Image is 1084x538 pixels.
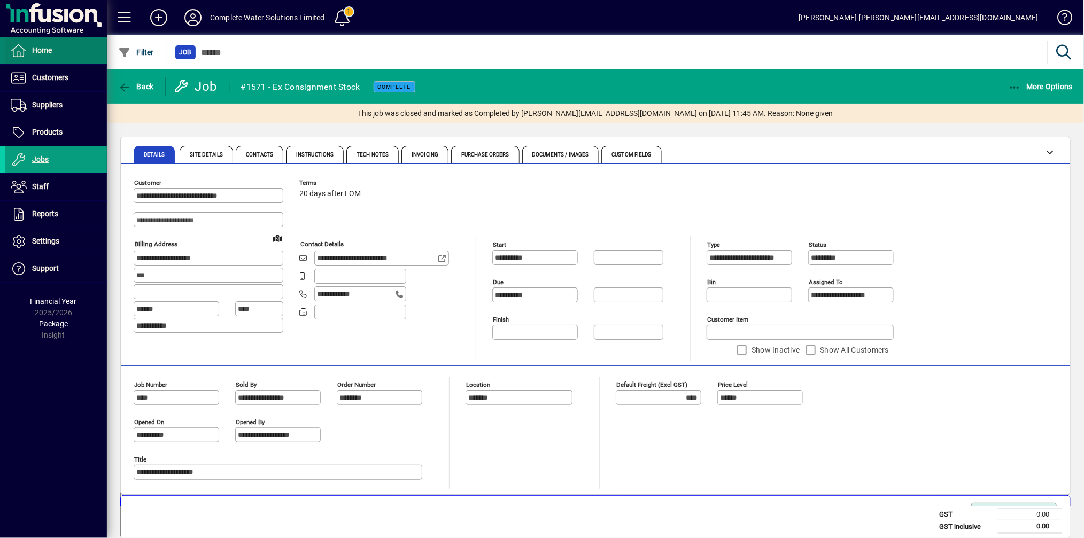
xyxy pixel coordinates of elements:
td: GST [934,508,998,520]
span: 20 days after EOM [299,190,361,198]
span: Support [32,264,59,272]
button: Add [142,8,176,27]
div: Job [174,78,219,95]
app-page-header-button: Back [107,77,166,96]
span: Invoicing [412,152,438,158]
span: Instructions [296,152,334,158]
mat-label: Finish [493,316,509,323]
a: Knowledge Base [1049,2,1071,37]
span: Contacts [246,152,273,158]
span: Customers [32,73,68,82]
a: Settings [5,228,107,255]
a: Staff [5,174,107,200]
span: Custom Fields [611,152,651,158]
mat-label: Customer [134,179,161,186]
mat-label: Status [809,241,826,248]
mat-label: Start [493,241,506,248]
a: View on map [269,229,286,246]
span: Settings [32,237,59,245]
td: 0.00 [998,508,1062,520]
a: Customers [5,65,107,91]
mat-label: Opened by [236,418,265,426]
mat-label: Due [493,278,504,286]
mat-label: Title [134,456,146,463]
span: More Options [1008,82,1073,91]
span: Filter [118,48,154,57]
mat-label: Type [707,241,720,248]
span: Purchase Orders [461,152,509,158]
span: Back [118,82,154,91]
a: Home [5,37,107,64]
button: Back [115,77,157,96]
mat-label: Job number [134,381,167,388]
span: Financial Year [30,297,77,306]
td: 0.00 [998,520,1062,533]
mat-label: Assigned to [809,278,843,286]
mat-label: Customer Item [707,316,748,323]
mat-label: Sold by [236,381,257,388]
span: Reports [32,209,58,218]
label: Show Cost [922,506,961,517]
mat-label: Opened On [134,418,164,426]
button: Filter [115,43,157,62]
span: Suppliers [32,100,63,109]
span: Documents / Images [532,152,589,158]
div: Complete Water Solutions Limited [210,9,325,26]
span: Complete [378,83,411,90]
mat-label: Default Freight (excl GST) [616,381,687,388]
button: More Options [1005,77,1076,96]
span: Details [144,152,165,158]
span: Products [32,128,63,136]
a: Products [5,119,107,146]
a: Suppliers [5,92,107,119]
span: Tech Notes [357,152,389,158]
span: Job [180,47,191,58]
span: Staff [32,182,49,191]
span: Reason: None given [768,108,833,119]
a: Support [5,255,107,282]
mat-label: Location [466,381,490,388]
a: Reports [5,201,107,228]
mat-label: Bin [707,278,716,286]
button: Profile [176,8,210,27]
span: This job was closed and marked as Completed by [PERSON_NAME][EMAIL_ADDRESS][DOMAIN_NAME] on [DATE... [358,108,766,119]
span: Jobs [32,155,49,163]
div: #1571 - Ex Consignment Stock [241,79,360,96]
span: Home [32,46,52,54]
mat-label: Order number [337,381,376,388]
span: Terms [299,180,363,186]
span: Package [39,319,68,328]
mat-label: Price Level [718,381,748,388]
td: GST inclusive [934,520,998,533]
span: Site Details [190,152,223,158]
div: [PERSON_NAME] [PERSON_NAME][EMAIL_ADDRESS][DOMAIN_NAME] [799,9,1039,26]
